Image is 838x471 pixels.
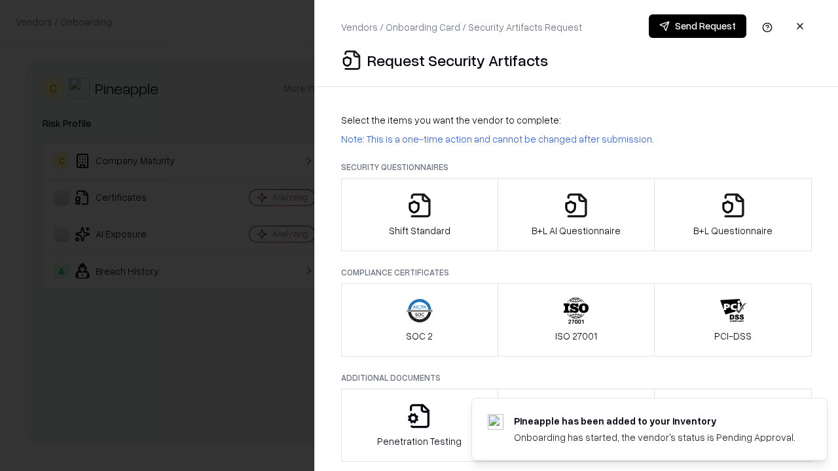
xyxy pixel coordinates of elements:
button: B+L AI Questionnaire [498,178,655,251]
p: Select the items you want the vendor to complete: [341,113,812,127]
p: SOC 2 [406,329,433,343]
p: Request Security Artifacts [367,50,548,71]
button: SOC 2 [341,283,498,357]
p: B+L AI Questionnaire [532,224,621,237]
p: Shift Standard [389,224,450,237]
button: PCI-DSS [654,283,812,357]
button: Send Request [649,14,746,38]
p: Note: This is a one-time action and cannot be changed after submission. [341,132,812,146]
button: B+L Questionnaire [654,178,812,251]
button: Shift Standard [341,178,498,251]
button: ISO 27001 [498,283,655,357]
button: Privacy Policy [498,389,655,462]
p: Vendors / Onboarding Card / Security Artifacts Request [341,20,582,34]
p: PCI-DSS [714,329,752,343]
p: Penetration Testing [377,434,462,448]
div: Onboarding has started, the vendor's status is Pending Approval. [514,430,795,444]
p: Compliance Certificates [341,267,812,278]
img: pineappleenergy.com [488,414,503,430]
p: B+L Questionnaire [693,224,773,237]
button: Data Processing Agreement [654,389,812,462]
p: ISO 27001 [555,329,597,343]
p: Additional Documents [341,372,812,383]
p: Security Questionnaires [341,162,812,173]
div: Pineapple has been added to your inventory [514,414,795,428]
button: Penetration Testing [341,389,498,462]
